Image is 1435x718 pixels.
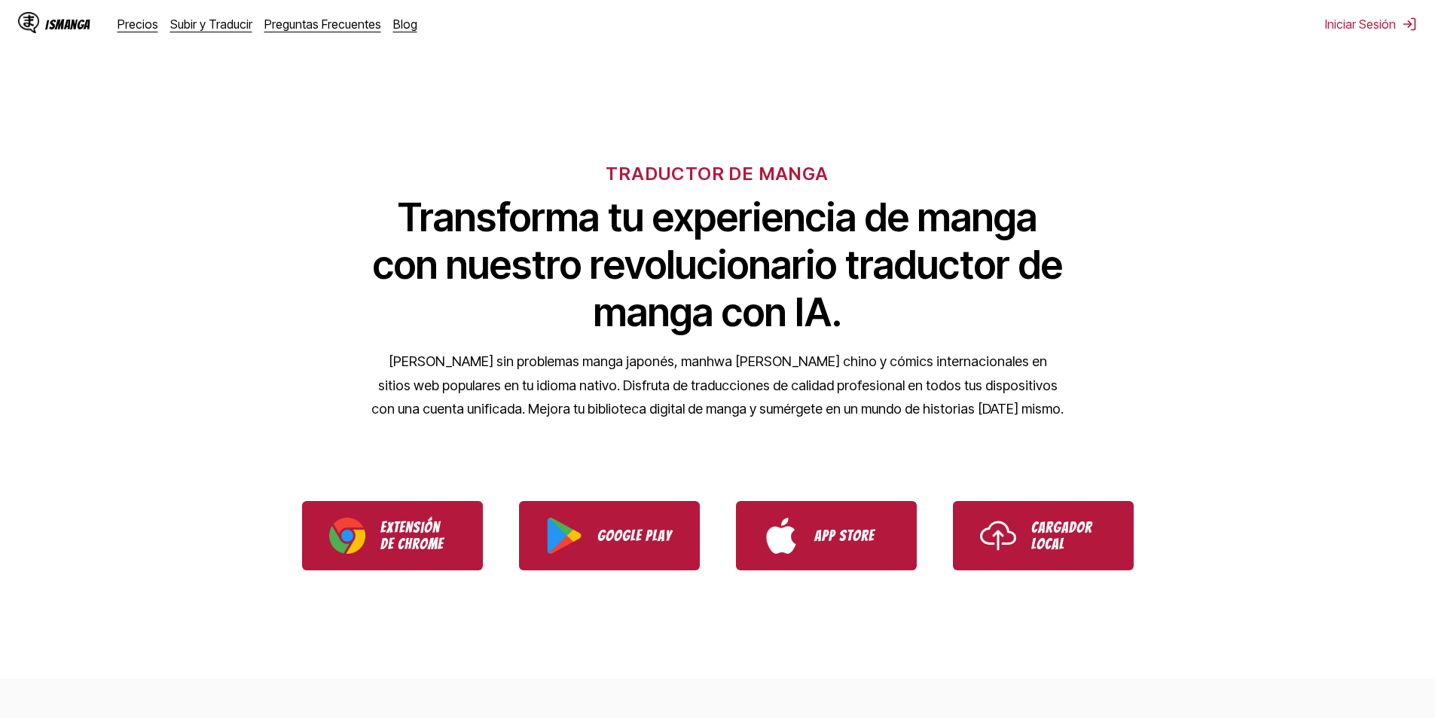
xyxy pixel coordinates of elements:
[118,17,158,32] a: Precios
[953,501,1134,570] a: Use IsManga Local Uploader
[814,527,890,544] p: App Store
[302,501,483,570] a: Download IsManga Chrome Extension
[606,163,829,185] h6: TRADUCTOR DE MANGA
[763,518,799,554] img: App Store logo
[980,518,1016,554] img: Upload icon
[170,17,252,32] a: Subir y Traducir
[519,501,700,570] a: Download IsManga from Google Play
[597,527,673,544] p: Google Play
[371,194,1064,336] h1: Transforma tu experiencia de manga con nuestro revolucionario traductor de manga con IA.
[45,17,90,32] div: IsManga
[1325,17,1417,32] button: Iniciar Sesión
[18,12,39,33] img: IsManga Logo
[264,17,381,32] a: Preguntas Frecuentes
[371,350,1064,421] p: [PERSON_NAME] sin problemas manga japonés, manhwa [PERSON_NAME] chino y cómics internacionales en...
[380,519,456,552] p: Extensión de Chrome
[546,518,582,554] img: Google Play logo
[329,518,365,554] img: Chrome logo
[736,501,917,570] a: Download IsManga from App Store
[1402,17,1417,32] img: Sign out
[1031,519,1107,552] p: Cargador Local
[18,12,118,36] a: IsManga LogoIsManga
[393,17,417,32] a: Blog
